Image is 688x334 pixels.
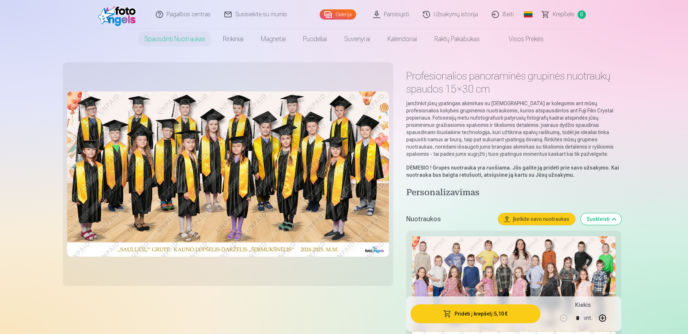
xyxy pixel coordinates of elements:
[406,165,431,171] strong: DĖMESIO !
[411,304,540,323] button: Pridėti į krepšelį:5,10 €
[406,69,621,95] h1: Profesionalios panoraminės grupinės nuotraukų spaudos 15×30 cm
[336,29,379,49] a: Suvenyrai
[406,100,621,158] p: Įamžinkit jūsų ypatingas akimirkas su [DEMOGRAPHIC_DATA] ar kolegomis ant mūsų profesionalios kok...
[252,29,294,49] a: Magnetai
[406,214,492,224] h5: Nuotraukos
[426,29,488,49] a: Raktų pakabukas
[406,187,621,199] h4: Personalizavimas
[581,213,621,225] button: Suskleisti
[214,29,252,49] a: Rinkiniai
[406,165,619,178] strong: Grupės nuotrauka yra ruošiama. Jūs galite ją pridėti prie savo užsakymo. Kai nuotrauka bus baigta...
[98,3,140,26] img: /fa5
[136,29,214,49] a: Spausdinti nuotraukas
[488,29,552,49] a: Visos prekės
[575,301,591,309] h5: Kiekis
[553,10,575,19] span: Krepšelis
[578,10,586,19] span: 0
[294,29,336,49] a: Puodeliai
[498,213,575,225] button: Įkelkite savo nuotraukas
[584,309,592,327] div: vnt.
[379,29,426,49] a: Kalendoriai
[320,9,356,20] a: Galerija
